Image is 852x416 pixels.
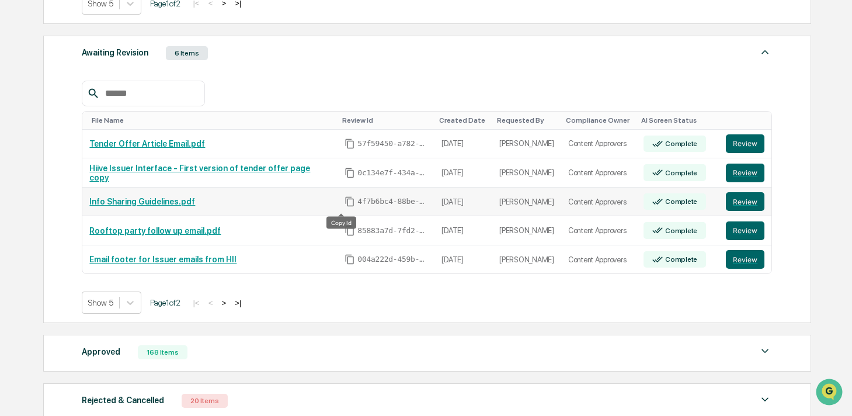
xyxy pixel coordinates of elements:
span: Copy Id [345,226,355,236]
div: Copy Id [326,217,356,229]
div: Toggle SortBy [641,116,714,124]
div: Awaiting Revision [82,45,148,60]
a: Hiive Issuer Interface - First version of tender offer page copy [89,164,310,182]
div: Approved [82,344,120,359]
a: 🗄️Attestations [80,143,149,164]
a: Tender Offer Article Email.pdf [89,139,205,148]
span: Pylon [116,198,141,207]
button: Review [726,192,764,211]
button: < [205,298,217,308]
div: 🖐️ [12,148,21,158]
button: |< [189,298,203,308]
span: Page 1 of 2 [150,298,180,307]
td: [DATE] [434,216,492,245]
span: 004a222d-459b-435f-b787-6a02d38831b8 [357,255,427,264]
div: Toggle SortBy [566,116,632,124]
div: Complete [663,197,697,206]
span: 0c134e7f-434a-4960-9a00-4b46e281e11b [357,168,427,178]
td: Content Approvers [561,216,637,245]
button: Review [726,221,764,240]
a: 🖐️Preclearance [7,143,80,164]
div: Complete [663,227,697,235]
span: 4f7b6bc4-88be-4ca2-a522-de18f03e4b40 [357,197,427,206]
div: Toggle SortBy [497,116,557,124]
td: [PERSON_NAME] [492,188,561,217]
a: Rooftop party follow up email.pdf [89,226,221,235]
span: 85883a7d-7fd2-4cd4-b378-91117a66d63a [357,226,427,235]
td: Content Approvers [561,188,637,217]
button: Review [726,134,764,153]
td: [DATE] [434,188,492,217]
div: We're available if you need us! [40,101,148,110]
td: Content Approvers [561,130,637,159]
button: Review [726,164,764,182]
a: Email footer for Issuer emails from HII [89,255,237,264]
span: Copy Id [345,196,355,207]
a: Info Sharing Guidelines.pdf [89,197,195,206]
div: Start new chat [40,89,192,101]
div: Toggle SortBy [728,116,767,124]
td: [PERSON_NAME] [492,245,561,274]
img: 1746055101610-c473b297-6a78-478c-a979-82029cc54cd1 [12,89,33,110]
span: Data Lookup [23,169,74,181]
td: [PERSON_NAME] [492,216,561,245]
div: Toggle SortBy [342,116,430,124]
input: Clear [30,53,193,65]
td: [PERSON_NAME] [492,130,561,159]
div: Rejected & Cancelled [82,393,164,408]
img: caret [758,45,772,59]
td: Content Approvers [561,158,637,188]
div: Complete [663,255,697,264]
div: 6 Items [166,46,208,60]
td: [PERSON_NAME] [492,158,561,188]
button: >| [231,298,245,308]
img: caret [758,393,772,407]
iframe: Open customer support [815,377,846,409]
div: 20 Items [182,394,228,408]
div: Complete [663,169,697,177]
div: 🔎 [12,171,21,180]
a: Powered byPylon [82,197,141,207]
span: Attestations [96,147,145,159]
a: 🔎Data Lookup [7,165,78,186]
td: Content Approvers [561,245,637,274]
div: 168 Items [138,345,187,359]
div: Toggle SortBy [92,116,333,124]
p: How can we help? [12,25,213,43]
span: Preclearance [23,147,75,159]
button: Review [726,250,764,269]
td: [DATE] [434,158,492,188]
button: Start new chat [199,93,213,107]
span: Copy Id [345,254,355,265]
button: > [218,298,229,308]
td: [DATE] [434,245,492,274]
td: [DATE] [434,130,492,159]
span: Copy Id [345,168,355,178]
div: Toggle SortBy [439,116,488,124]
div: Complete [663,140,697,148]
span: Copy Id [345,138,355,149]
span: 57f59450-a782-4865-ac16-a45fae92c464 [357,139,427,148]
div: 🗄️ [85,148,94,158]
img: caret [758,344,772,358]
